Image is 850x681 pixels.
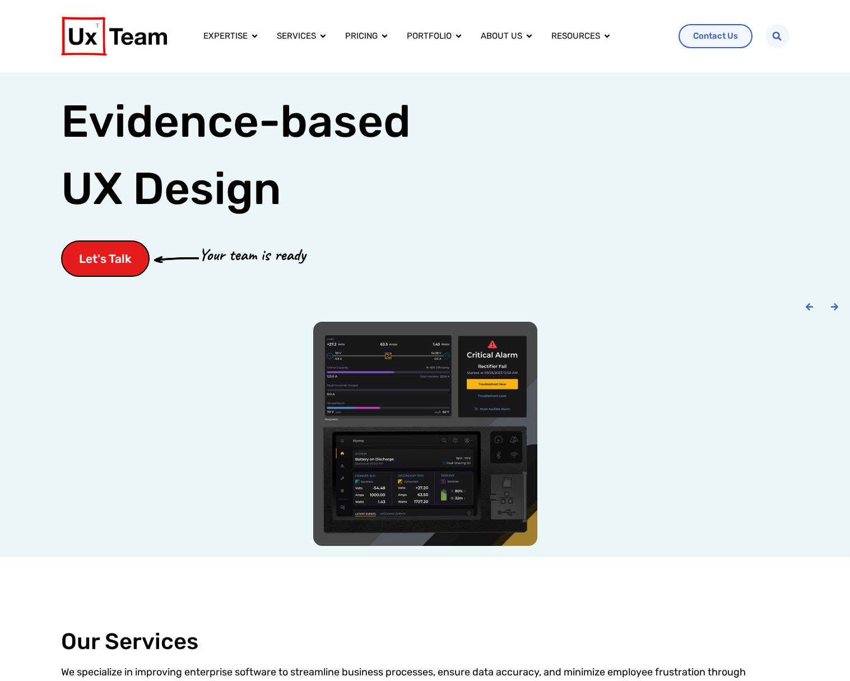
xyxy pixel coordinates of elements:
img: arrow-cta [154,256,199,262]
a: About us [481,30,522,43]
span: Let's Talk [79,253,132,265]
a: Expertise [203,30,248,43]
a: Portfolio [407,30,452,43]
h2: Our Services [61,629,789,655]
div: 1 of 6 [11,322,839,546]
div: Search [765,24,789,48]
img: UX Team Logo [61,17,167,55]
a: Services [277,30,316,43]
nav: Menu [194,25,670,47]
span: Contact Us [693,32,738,40]
img: Power conversion company hardware UI device ux design [313,322,537,546]
h1: Evidence-based [61,88,411,223]
div: Menu Toggle [194,25,670,47]
div: Previous [805,303,814,311]
a: Pricing [345,30,378,43]
a: Let's Talk [61,240,150,277]
p: Your team is ready [199,242,305,267]
a: Contact Us [679,24,753,48]
a: Resources [551,30,600,43]
div: Next [830,303,839,311]
div: Carousel [11,322,839,546]
span: UX Design [61,161,281,217]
